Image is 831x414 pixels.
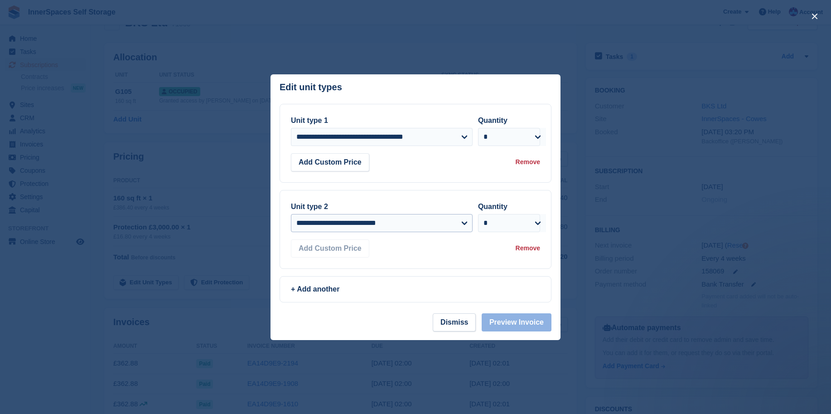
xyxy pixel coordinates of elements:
label: Quantity [478,203,507,210]
button: Add Custom Price [291,153,369,171]
button: Dismiss [433,313,476,331]
button: Add Custom Price [291,239,369,258]
a: + Add another [280,276,551,302]
label: Unit type 2 [291,203,328,210]
p: Edit unit types [280,82,342,93]
label: Quantity [478,117,507,124]
div: Remove [516,157,540,167]
div: + Add another [291,284,540,295]
button: close [807,9,822,24]
label: Unit type 1 [291,117,328,124]
div: Remove [516,244,540,253]
button: Preview Invoice [482,313,551,331]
